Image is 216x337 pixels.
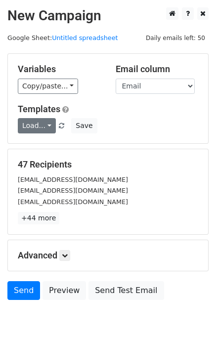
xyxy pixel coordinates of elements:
[18,187,128,194] small: [EMAIL_ADDRESS][DOMAIN_NAME]
[142,33,209,43] span: Daily emails left: 50
[116,64,199,75] h5: Email column
[71,118,97,133] button: Save
[43,281,86,300] a: Preview
[7,281,40,300] a: Send
[167,290,216,337] iframe: Chat Widget
[18,250,198,261] h5: Advanced
[88,281,164,300] a: Send Test Email
[18,104,60,114] a: Templates
[18,176,128,183] small: [EMAIL_ADDRESS][DOMAIN_NAME]
[18,198,128,206] small: [EMAIL_ADDRESS][DOMAIN_NAME]
[7,34,118,42] small: Google Sheet:
[18,159,198,170] h5: 47 Recipients
[18,79,78,94] a: Copy/paste...
[18,118,56,133] a: Load...
[18,212,59,224] a: +44 more
[142,34,209,42] a: Daily emails left: 50
[18,64,101,75] h5: Variables
[52,34,118,42] a: Untitled spreadsheet
[7,7,209,24] h2: New Campaign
